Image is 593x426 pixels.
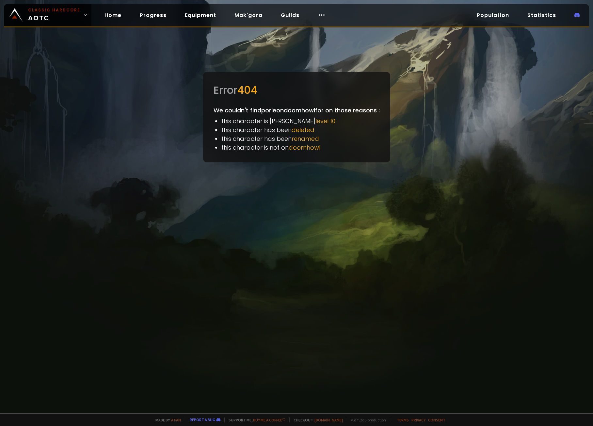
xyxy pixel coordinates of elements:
[180,8,221,22] a: Equipment
[224,418,285,422] span: Support me,
[314,418,343,422] a: [DOMAIN_NAME]
[203,72,390,162] div: We couldn't find porle on doomhowl for on those reasons :
[237,83,257,97] span: 404
[292,135,319,143] span: renamed
[276,8,305,22] a: Guilds
[472,8,514,22] a: Population
[411,418,425,422] a: Privacy
[289,418,343,422] span: Checkout
[347,418,386,422] span: v. d752d5 - production
[221,117,380,125] li: this character is [PERSON_NAME]
[397,418,409,422] a: Terms
[171,418,181,422] a: a fan
[253,418,285,422] a: Buy me a coffee
[221,134,380,143] li: this character has been
[99,8,127,22] a: Home
[4,4,91,26] a: Classic HardcoreAOTC
[292,126,314,134] span: deleted
[190,417,215,422] a: Report a bug
[135,8,172,22] a: Progress
[428,418,445,422] a: Consent
[289,143,320,152] span: doomhowl
[221,143,380,152] li: this character is not on
[522,8,561,22] a: Statistics
[214,82,380,98] div: Error
[229,8,268,22] a: Mak'gora
[315,117,335,125] span: level 10
[152,418,181,422] span: Made by
[28,7,80,13] small: Classic Hardcore
[28,7,80,23] span: AOTC
[221,125,380,134] li: this character has been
